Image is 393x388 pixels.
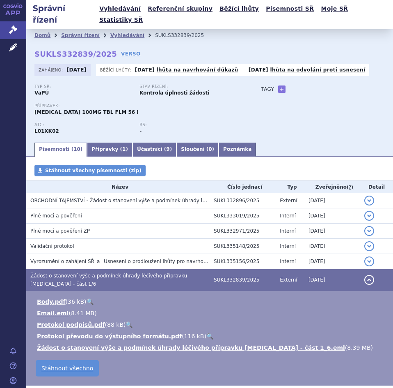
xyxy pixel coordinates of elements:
td: [DATE] [304,193,360,208]
a: + [278,85,286,93]
span: [MEDICAL_DATA] 100MG TBL FLM 56 I [34,109,139,115]
li: ( ) [37,309,385,317]
a: Moje SŘ [318,3,350,14]
span: OBCHODNÍ TAJEMSTVÍ - Žádost o stanovení výše a podmínek úhrady léčivého přípravku Zejula - část 6... [30,198,373,203]
span: 1 [122,146,126,152]
span: Běžící lhůty: [100,67,133,73]
th: Zveřejněno [304,181,360,193]
strong: - [139,128,142,134]
span: 0 [208,146,212,152]
p: Typ SŘ: [34,84,131,89]
li: ( ) [37,344,385,352]
td: SUKL332839/2025 [210,269,276,291]
td: [DATE] [304,254,360,269]
a: Statistiky SŘ [97,14,145,25]
a: Referenční skupiny [145,3,215,14]
abbr: (?) [347,185,353,190]
th: Detail [360,181,393,193]
button: detail [364,275,374,285]
a: lhůta na navrhování důkazů [157,67,238,73]
a: 🔍 [206,333,213,339]
strong: VaPÚ [34,90,49,96]
strong: [DATE] [67,67,87,73]
strong: SUKLS332839/2025 [34,50,117,58]
span: 8.41 MB [71,310,94,316]
td: SUKL333019/2025 [210,208,276,223]
td: [DATE] [304,269,360,291]
td: [DATE] [304,238,360,254]
a: Poznámka [219,143,256,157]
span: 36 kB [68,298,84,305]
li: ( ) [37,321,385,329]
button: detail [364,196,374,206]
strong: [DATE] [135,67,155,73]
a: Stáhnout všechny písemnosti (zip) [34,165,146,176]
a: Žádost o stanovení výše a podmínek úhrady léčivého přípravku [MEDICAL_DATA] - část 1_6.eml [37,344,345,351]
a: Body.pdf [37,298,66,305]
span: Žádost o stanovení výše a podmínek úhrady léčivého přípravku Zejula - část 1/6 [30,273,187,287]
p: Stav řízení: [139,84,236,89]
span: Plné moci a pověření ZP [30,228,90,234]
td: SUKL332896/2025 [210,193,276,208]
li: ( ) [37,332,385,340]
button: detail [364,226,374,236]
a: Písemnosti SŘ [263,3,316,14]
span: 88 kB [107,321,123,328]
th: Typ [276,181,304,193]
td: [DATE] [304,223,360,238]
th: Číslo jednací [210,181,276,193]
span: 8.39 MB [347,344,370,351]
a: Písemnosti (10) [34,143,87,157]
a: Správní řízení [61,32,100,38]
span: 10 [73,146,80,152]
span: Validační protokol [30,243,74,249]
span: Interní [280,259,296,264]
strong: [DATE] [249,67,268,73]
a: lhůta na odvolání proti usnesení [270,67,366,73]
span: 9 [166,146,169,152]
p: ATC: [34,122,131,127]
a: Přípravky (1) [87,143,133,157]
span: Zahájeno: [39,67,64,73]
h2: Správní řízení [26,2,97,25]
td: SUKL335148/2025 [210,238,276,254]
p: - [135,67,238,73]
a: VERSO [121,50,141,58]
span: Interní [280,243,296,249]
span: Externí [280,198,297,203]
span: Plné moci a pověření [30,213,82,219]
a: Sloučení (0) [176,143,219,157]
a: Protokol podpisů.pdf [37,321,105,328]
span: Stáhnout všechny písemnosti (zip) [45,168,142,173]
p: RS: [139,122,236,127]
span: Externí [280,277,297,283]
a: Účastníci (9) [133,143,176,157]
span: Vyrozumění o zahájení SŘ_a_ Usnesení o prodloužení lhůty pro navrhování důkazů_SUKLS332839/2025 [30,259,284,264]
button: detail [364,241,374,251]
li: SUKLS332839/2025 [155,29,215,42]
span: Interní [280,228,296,234]
li: ( ) [37,298,385,306]
a: Domů [34,32,50,38]
a: Email.eml [37,310,69,316]
span: Interní [280,213,296,219]
button: detail [364,256,374,266]
td: [DATE] [304,208,360,223]
h3: Tagy [261,84,274,94]
span: 116 kB [184,333,204,339]
a: Stáhnout všechno [36,360,99,376]
th: Název [26,181,210,193]
strong: NIRAPARIB [34,128,59,134]
p: Přípravek: [34,104,244,109]
a: Vyhledávání [97,3,143,14]
a: 🔍 [126,321,133,328]
button: detail [364,211,374,221]
a: 🔍 [87,298,94,305]
a: Běžící lhůty [217,3,261,14]
td: SUKL332971/2025 [210,223,276,238]
strong: Kontrola úplnosti žádosti [139,90,209,96]
p: - [249,67,366,73]
a: Vyhledávání [110,32,144,38]
a: Protokol převodu do výstupního formátu.pdf [37,333,182,339]
td: SUKL335156/2025 [210,254,276,269]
